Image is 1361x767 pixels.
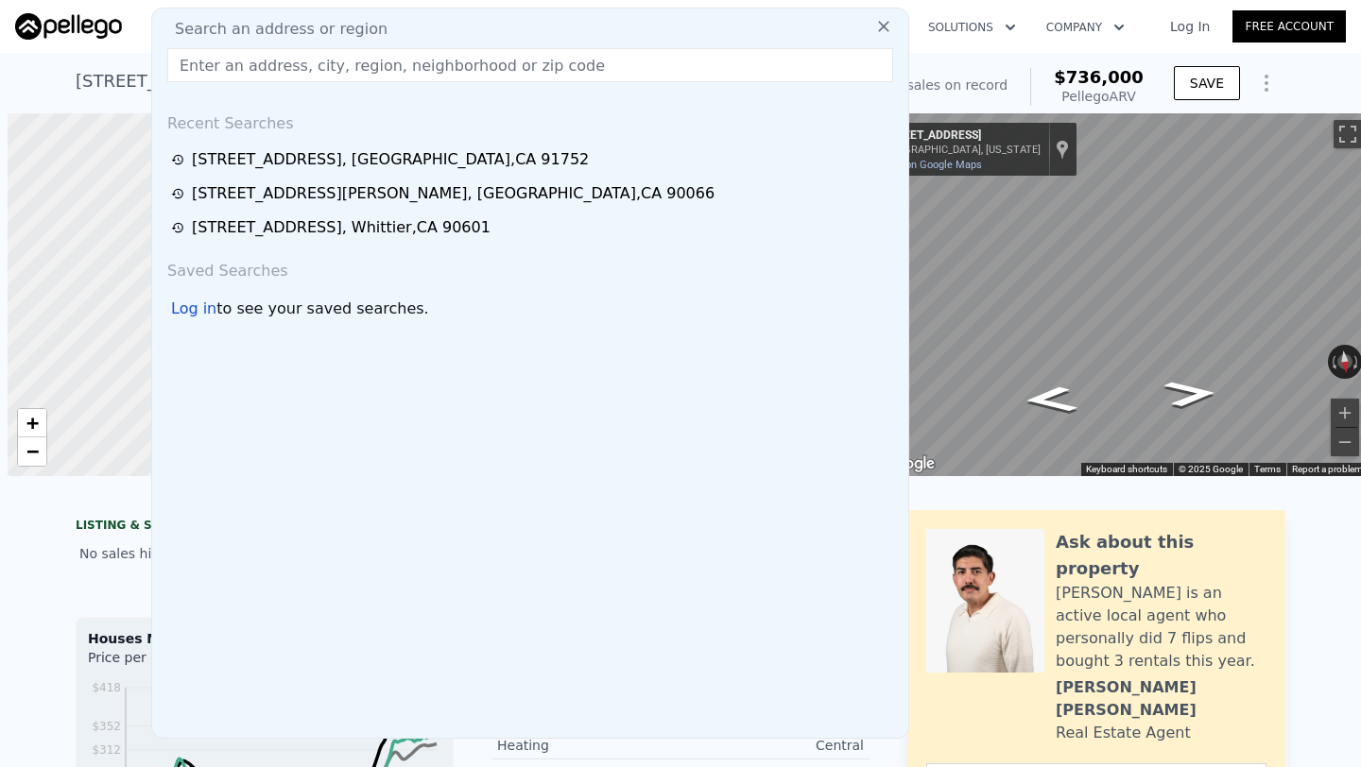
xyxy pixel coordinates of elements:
tspan: $312 [92,743,121,757]
button: Solutions [913,10,1031,44]
span: to see your saved searches. [216,298,428,320]
div: Price per Square Foot [88,648,265,678]
a: View on Google Maps [880,159,982,171]
div: Pellego ARV [1054,87,1144,106]
button: Zoom out [1331,428,1359,456]
button: Keyboard shortcuts [1086,463,1167,476]
path: Go West, 58th St [1141,374,1240,413]
tspan: $418 [92,681,121,694]
span: $736,000 [1054,67,1144,87]
input: Enter an address, city, region, neighborhood or zip code [167,48,893,82]
button: SAVE [1174,66,1240,100]
div: [STREET_ADDRESS] [880,128,1041,144]
div: [STREET_ADDRESS] , [GEOGRAPHIC_DATA] , CA 91752 [76,68,528,94]
span: + [26,411,39,435]
span: − [26,439,39,463]
div: Houses Median Sale [88,629,441,648]
button: Reset the view [1335,344,1354,380]
div: [STREET_ADDRESS] , [GEOGRAPHIC_DATA] , CA 91752 [192,148,589,171]
button: Show Options [1248,64,1285,102]
div: [STREET_ADDRESS] , Whittier , CA 90601 [192,216,491,239]
a: [STREET_ADDRESS], [GEOGRAPHIC_DATA],CA 91752 [171,148,895,171]
div: Recent Searches [160,97,901,143]
path: Go East, 58th St [1001,380,1100,419]
div: [PERSON_NAME] [PERSON_NAME] [1056,676,1266,722]
a: Terms (opens in new tab) [1254,464,1281,474]
button: Company [1031,10,1140,44]
a: Zoom out [18,437,46,466]
span: Search an address or region [160,18,388,41]
div: Saved Searches [160,245,901,290]
a: Show location on map [1056,139,1069,160]
div: Real Estate Agent [1056,722,1191,744]
div: [STREET_ADDRESS][PERSON_NAME] , [GEOGRAPHIC_DATA] , CA 90066 [192,182,715,205]
div: [GEOGRAPHIC_DATA], [US_STATE] [880,144,1041,156]
div: Log in [171,298,216,320]
a: Log In [1147,17,1232,36]
div: [PERSON_NAME] is an active local agent who personally did 7 flips and bought 3 rentals this year. [1056,582,1266,673]
div: Ask about this property [1056,529,1266,582]
button: Rotate counterclockwise [1328,345,1338,379]
tspan: $352 [92,720,121,733]
button: Zoom in [1331,399,1359,427]
div: Central [680,736,864,755]
a: Zoom in [18,409,46,437]
a: [STREET_ADDRESS][PERSON_NAME], [GEOGRAPHIC_DATA],CA 90066 [171,182,895,205]
div: LISTING & SALE HISTORY [76,518,454,537]
div: No sales history record for this property. [76,537,454,571]
span: © 2025 Google [1179,464,1243,474]
a: Free Account [1232,10,1346,43]
a: [STREET_ADDRESS], Whittier,CA 90601 [171,216,895,239]
div: Heating [497,736,680,755]
img: Pellego [15,13,122,40]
